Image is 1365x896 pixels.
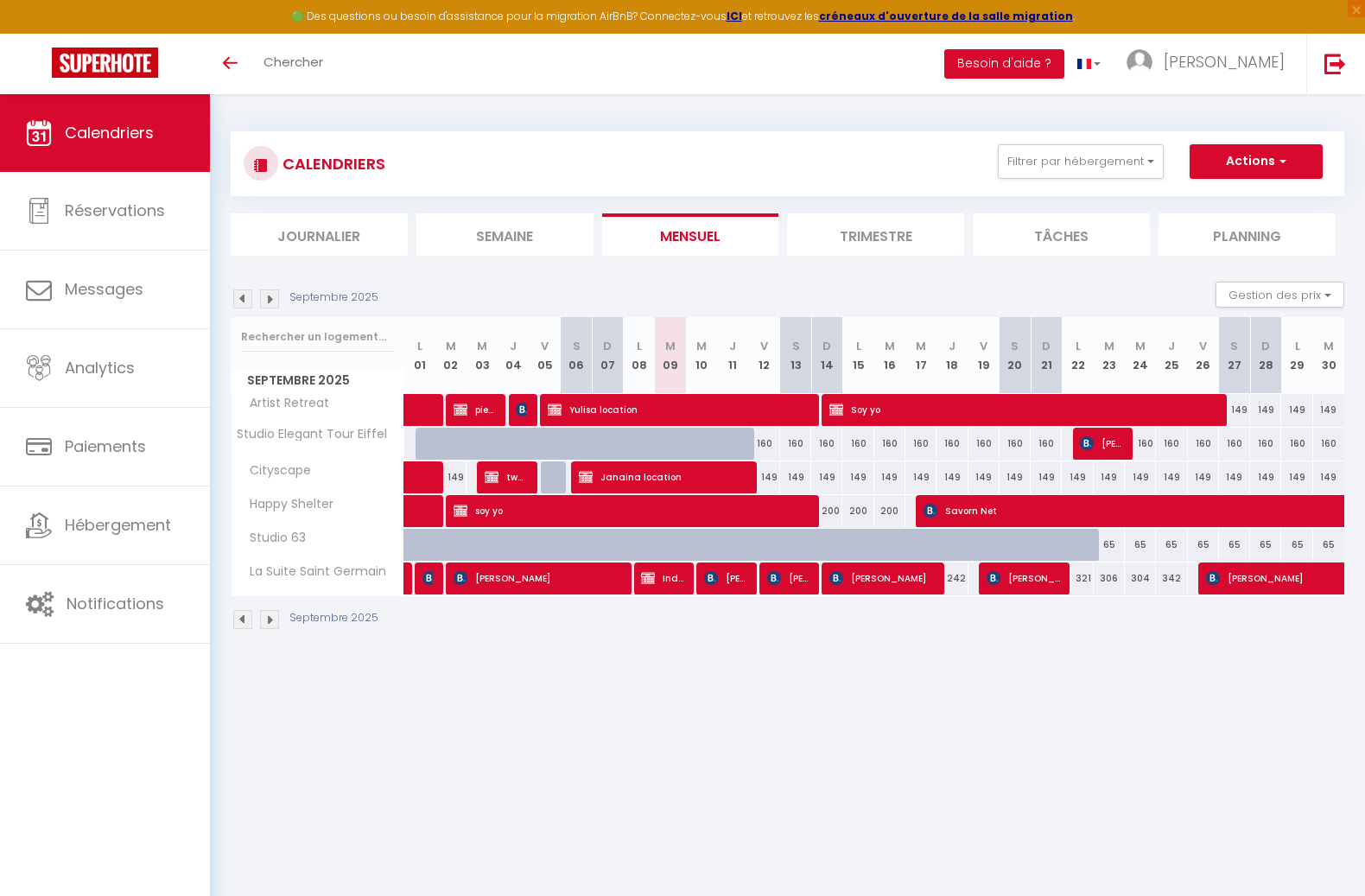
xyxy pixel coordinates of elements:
[548,393,814,426] span: Yulisa location
[1159,213,1336,256] li: Planning
[541,338,549,354] abbr: V
[422,562,433,594] span: [PERSON_NAME]
[234,461,315,480] span: Cityscape
[874,317,905,394] th: 16
[417,338,422,354] abbr: L
[1281,317,1312,394] th: 29
[485,461,527,493] span: twolat [DOMAIN_NAME]
[435,317,467,394] th: 02
[968,317,1000,394] th: 19
[811,317,842,394] th: 14
[234,495,338,514] span: Happy Shelter
[232,368,403,393] span: Septembre 2025
[1156,562,1187,594] div: 342
[842,461,873,493] div: 149
[655,317,686,394] th: 09
[704,562,746,594] span: [PERSON_NAME]
[829,562,936,594] span: [PERSON_NAME]
[1295,338,1300,354] abbr: L
[65,200,165,221] span: Réservations
[1199,338,1207,354] abbr: V
[416,213,594,256] li: Semaine
[811,461,842,493] div: 149
[1219,461,1250,493] div: 149
[1281,394,1312,426] div: 149
[1219,428,1250,460] div: 160
[1011,338,1019,354] abbr: S
[592,317,623,394] th: 07
[1076,338,1081,354] abbr: L
[231,213,408,256] li: Journalier
[968,461,1000,493] div: 149
[874,428,905,460] div: 160
[1031,317,1062,394] th: 21
[278,144,385,183] h3: CALENDRIERS
[1188,529,1219,561] div: 65
[1125,562,1156,594] div: 304
[1156,428,1187,460] div: 160
[1250,461,1281,493] div: 149
[1062,461,1093,493] div: 149
[241,321,394,353] input: Rechercher un logement...
[289,610,378,626] p: Septembre 2025
[65,278,143,300] span: Messages
[905,428,936,460] div: 160
[686,317,717,394] th: 10
[1250,428,1281,460] div: 160
[1216,282,1344,308] button: Gestion des prix
[1125,529,1156,561] div: 65
[1000,461,1031,493] div: 149
[905,461,936,493] div: 149
[467,317,498,394] th: 03
[516,393,526,426] span: [PERSON_NAME] Mineiro
[1094,562,1125,594] div: 306
[637,338,642,354] abbr: L
[67,593,164,614] span: Notifications
[944,49,1064,79] button: Besoin d'aide ?
[1188,428,1219,460] div: 160
[234,428,387,441] span: Studio Elegant Tour Eiffel
[905,317,936,394] th: 17
[1168,338,1175,354] abbr: J
[1230,338,1238,354] abbr: S
[1094,461,1125,493] div: 149
[936,428,968,460] div: 160
[1156,461,1187,493] div: 149
[1313,317,1344,394] th: 30
[65,357,135,378] span: Analytics
[916,338,926,354] abbr: M
[1219,394,1250,426] div: 149
[1219,317,1250,394] th: 27
[987,562,1061,594] span: [PERSON_NAME]
[1324,338,1334,354] abbr: M
[936,317,968,394] th: 18
[1188,461,1219,493] div: 149
[842,317,873,394] th: 15
[973,213,1150,256] li: Tâches
[819,9,1073,23] a: créneaux d'ouverture de la salle migration
[936,562,968,594] div: 242
[65,514,171,536] span: Hébergement
[936,461,968,493] div: 149
[1125,428,1156,460] div: 160
[602,213,779,256] li: Mensuel
[792,338,800,354] abbr: S
[1080,427,1122,460] span: [PERSON_NAME]
[717,317,748,394] th: 11
[998,144,1164,179] button: Filtrer par hébergement
[1062,317,1093,394] th: 22
[530,317,561,394] th: 05
[1031,428,1062,460] div: 160
[404,317,435,394] th: 01
[811,495,842,527] div: 200
[1156,317,1187,394] th: 25
[510,338,517,354] abbr: J
[749,428,780,460] div: 160
[1000,428,1031,460] div: 160
[263,53,323,71] span: Chercher
[1313,428,1344,460] div: 160
[1135,338,1146,354] abbr: M
[1313,394,1344,426] div: 149
[842,495,873,527] div: 200
[1261,338,1270,354] abbr: D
